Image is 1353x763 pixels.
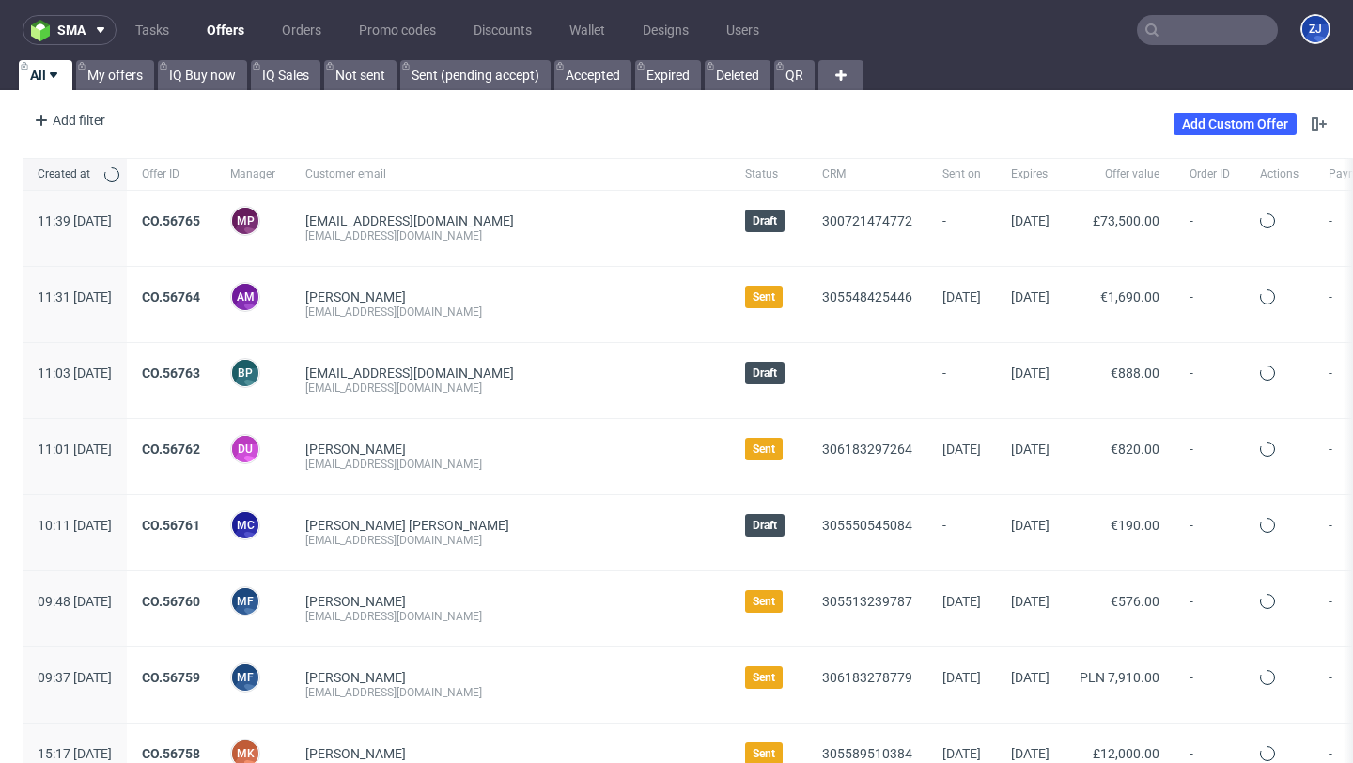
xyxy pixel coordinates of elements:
[305,457,715,472] div: [EMAIL_ADDRESS][DOMAIN_NAME]
[23,15,117,45] button: sma
[38,594,112,609] span: 09:48 [DATE]
[462,15,543,45] a: Discounts
[1111,594,1159,609] span: €576.00
[251,60,320,90] a: IQ Sales
[142,289,200,304] a: CO.56764
[753,518,777,533] span: Draft
[1011,166,1050,182] span: Expires
[705,60,770,90] a: Deleted
[1093,213,1159,228] span: £73,500.00
[1011,213,1050,228] span: [DATE]
[1111,366,1159,381] span: €888.00
[305,442,406,457] a: [PERSON_NAME]
[232,284,258,310] figcaption: AM
[1100,289,1159,304] span: €1,690.00
[142,442,200,457] a: CO.56762
[324,60,397,90] a: Not sent
[753,213,777,228] span: Draft
[822,166,912,182] span: CRM
[305,289,406,304] a: [PERSON_NAME]
[774,60,815,90] a: QR
[305,746,406,761] a: [PERSON_NAME]
[1260,166,1299,182] span: Actions
[1093,746,1159,761] span: £12,000.00
[1190,166,1230,182] span: Order ID
[305,381,715,396] div: [EMAIL_ADDRESS][DOMAIN_NAME]
[142,366,200,381] a: CO.56763
[1190,442,1230,472] span: -
[400,60,551,90] a: Sent (pending accept)
[305,228,715,243] div: [EMAIL_ADDRESS][DOMAIN_NAME]
[1190,213,1230,243] span: -
[38,442,112,457] span: 11:01 [DATE]
[271,15,333,45] a: Orders
[1011,518,1050,533] span: [DATE]
[1190,518,1230,548] span: -
[942,518,981,548] span: -
[822,442,912,457] a: 306183297264
[942,166,981,182] span: Sent on
[38,289,112,304] span: 11:31 [DATE]
[142,518,200,533] a: CO.56761
[305,670,406,685] a: [PERSON_NAME]
[635,60,701,90] a: Expired
[38,366,112,381] span: 11:03 [DATE]
[19,60,72,90] a: All
[942,289,981,304] span: [DATE]
[232,512,258,538] figcaption: MC
[305,594,406,609] a: [PERSON_NAME]
[1011,746,1050,761] span: [DATE]
[38,670,112,685] span: 09:37 [DATE]
[1011,670,1050,685] span: [DATE]
[1190,594,1230,624] span: -
[1011,289,1050,304] span: [DATE]
[822,746,912,761] a: 305589510384
[31,20,57,41] img: logo
[348,15,447,45] a: Promo codes
[305,533,715,548] div: [EMAIL_ADDRESS][DOMAIN_NAME]
[822,289,912,304] a: 305548425446
[232,664,258,691] figcaption: MF
[142,594,200,609] a: CO.56760
[305,166,715,182] span: Customer email
[305,685,715,700] div: [EMAIL_ADDRESS][DOMAIN_NAME]
[38,213,112,228] span: 11:39 [DATE]
[142,213,200,228] a: CO.56765
[942,366,981,396] span: -
[1011,366,1050,381] span: [DATE]
[753,366,777,381] span: Draft
[1190,670,1230,700] span: -
[822,670,912,685] a: 306183278779
[38,166,97,182] span: Created at
[305,304,715,319] div: [EMAIL_ADDRESS][DOMAIN_NAME]
[942,213,981,243] span: -
[1080,670,1159,685] span: PLN 7,910.00
[1190,289,1230,319] span: -
[232,360,258,386] figcaption: BP
[1080,166,1159,182] span: Offer value
[305,213,514,228] span: [EMAIL_ADDRESS][DOMAIN_NAME]
[1011,594,1050,609] span: [DATE]
[631,15,700,45] a: Designs
[753,442,775,457] span: Sent
[942,746,981,761] span: [DATE]
[822,594,912,609] a: 305513239787
[142,166,200,182] span: Offer ID
[232,588,258,615] figcaption: MF
[305,609,715,624] div: [EMAIL_ADDRESS][DOMAIN_NAME]
[942,670,981,685] span: [DATE]
[753,289,775,304] span: Sent
[558,15,616,45] a: Wallet
[1111,518,1159,533] span: €190.00
[1111,442,1159,457] span: €820.00
[26,105,109,135] div: Add filter
[822,518,912,533] a: 305550545084
[822,213,912,228] a: 300721474772
[745,166,792,182] span: Status
[753,670,775,685] span: Sent
[195,15,256,45] a: Offers
[715,15,770,45] a: Users
[753,594,775,609] span: Sent
[158,60,247,90] a: IQ Buy now
[305,366,514,381] span: [EMAIL_ADDRESS][DOMAIN_NAME]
